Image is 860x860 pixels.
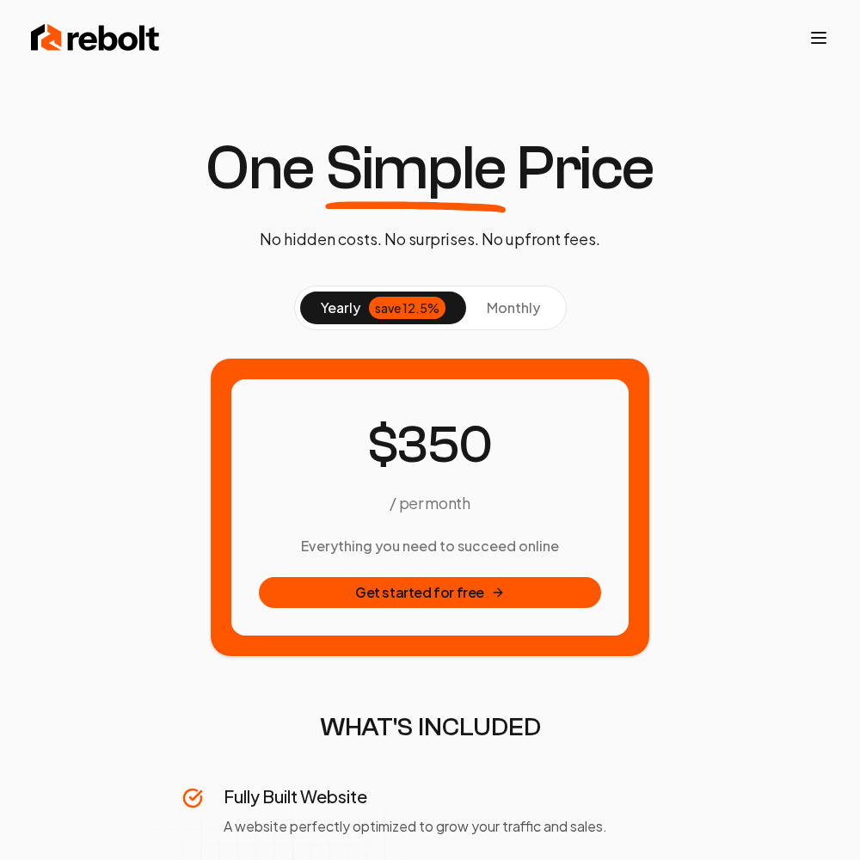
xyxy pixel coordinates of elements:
[487,298,540,316] span: monthly
[808,28,829,48] button: Toggle mobile menu
[224,815,678,838] p: A website perfectly optimized to grow your traffic and sales.
[466,292,561,324] button: monthly
[325,138,506,200] span: Simple
[31,21,160,55] img: Rebolt Logo
[224,784,678,808] h3: Fully Built Website
[321,298,360,318] span: yearly
[259,536,601,556] h3: Everything you need to succeed online
[206,138,654,200] h1: One Price
[300,292,466,324] button: yearlysave 12.5%
[369,297,445,319] div: save 12.5%
[260,227,600,251] p: No hidden costs. No surprises. No upfront fees.
[390,491,470,515] p: / per month
[259,577,601,608] button: Get started for free
[182,712,678,743] h2: WHAT'S INCLUDED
